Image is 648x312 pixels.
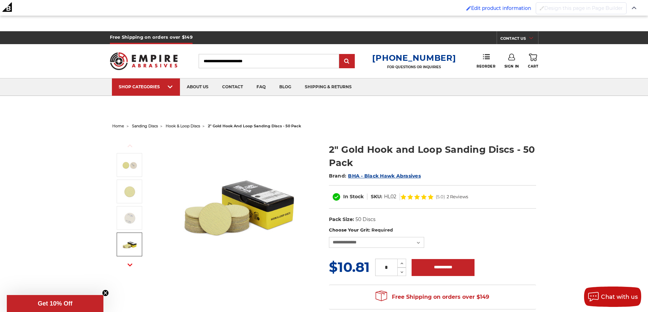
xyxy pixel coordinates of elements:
[329,259,370,275] span: $10.81
[372,65,456,69] p: FOR QUESTIONS OR INQUIRIES
[329,173,347,179] span: Brand:
[166,124,200,128] a: hook & loop discs
[329,227,536,234] label: Choose Your Grit:
[340,55,354,68] input: Submit
[132,124,158,128] a: sanding discs
[329,216,354,223] dt: Pack Size:
[371,193,382,200] dt: SKU:
[343,194,364,200] span: In Stock
[632,6,636,10] img: Close Admin Bar
[215,78,250,96] a: contact
[119,84,173,89] div: SHOP CATEGORIES
[477,64,495,69] span: Reorder
[384,193,396,200] dd: HL02
[250,78,272,96] a: faq
[447,195,468,199] span: 2 Reviews
[348,173,421,179] a: BHA - Black Hawk Abrasives
[528,54,538,69] a: Cart
[536,2,627,14] button: Disabled brush to Design this page in Page Builder Design this page in Page Builder
[371,227,393,233] small: Required
[539,6,544,11] img: Disabled brush to Design this page in Page Builder
[110,48,178,74] img: Empire Abrasives
[208,124,301,128] span: 2" gold hook and loop sanding discs - 50 pack
[463,2,534,15] a: Enabled brush for product edit Edit product information
[122,258,138,272] button: Next
[121,157,138,173] img: 2 inch hook loop sanding discs gold
[112,124,124,128] a: home
[102,290,109,296] button: Close teaser
[436,195,445,199] span: (5.0)
[7,295,103,312] div: Get 10% OffClose teaser
[272,78,298,96] a: blog
[121,183,138,200] img: 2" gold sanding disc with hook and loop backing
[121,209,138,226] img: premium velcro backed 2 inch sanding disc
[601,294,638,300] span: Chat with us
[38,300,72,307] span: Get 10% Off
[329,143,536,169] h1: 2" Gold Hook and Loop Sanding Discs - 50 Pack
[544,5,623,11] span: Design this page in Page Builder
[500,35,538,44] a: CONTACT US
[298,78,359,96] a: shipping & returns
[170,136,306,272] img: 2 inch hook loop sanding discs gold
[180,78,215,96] a: about us
[466,6,471,11] img: Enabled brush for product edit
[477,54,495,68] a: Reorder
[471,5,531,11] span: Edit product information
[372,53,456,63] a: [PHONE_NUMBER]
[121,236,138,253] img: 50 pack - gold 2 inch hook and loop sanding discs
[376,290,489,304] span: Free Shipping on orders over $149
[122,139,138,153] button: Previous
[528,64,538,69] span: Cart
[355,216,376,223] dd: 50 Discs
[504,64,519,69] span: Sign In
[110,31,193,44] h5: Free Shipping on orders over $149
[584,287,641,307] button: Chat with us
